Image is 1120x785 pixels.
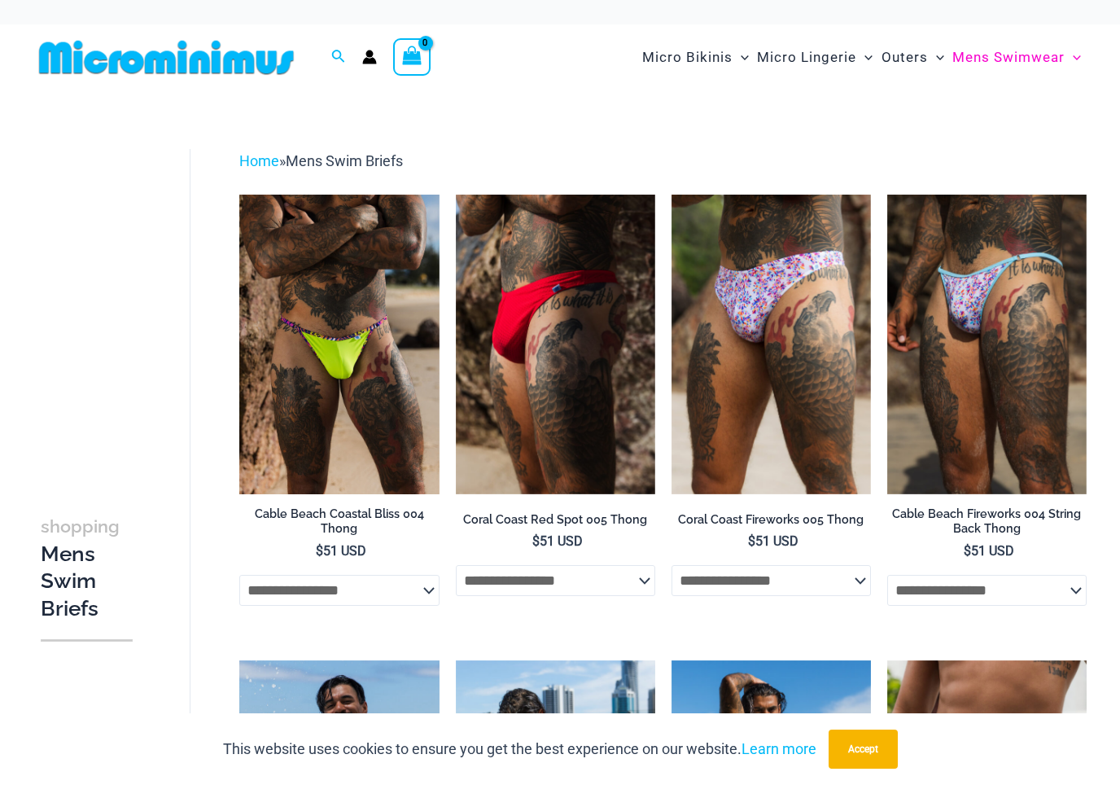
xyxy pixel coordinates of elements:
[642,37,733,78] span: Micro Bikinis
[456,195,655,494] img: Coral Coast Red Spot 005 Thong 11
[952,37,1065,78] span: Mens Swimwear
[748,533,755,549] span: $
[928,37,944,78] span: Menu Toggle
[887,507,1087,543] a: Cable Beach Fireworks 004 String Back Thong
[41,136,187,462] iframe: TrustedSite Certified
[239,507,439,543] a: Cable Beach Coastal Bliss 004 Thong
[638,33,753,82] a: Micro BikinisMenu ToggleMenu Toggle
[672,512,871,533] a: Coral Coast Fireworks 005 Thong
[41,512,133,623] h3: Mens Swim Briefs
[887,195,1087,494] img: Cable Beach Fireworks 004 String Back Thong 06
[757,37,856,78] span: Micro Lingerie
[41,516,120,537] span: shopping
[316,543,323,559] span: $
[733,37,749,78] span: Menu Toggle
[964,543,971,559] span: $
[456,512,655,528] h2: Coral Coast Red Spot 005 Thong
[286,152,403,169] span: Mens Swim Briefs
[239,195,439,494] a: Cable Beach Coastal Bliss 004 Thong 04Cable Beach Coastal Bliss 004 Thong 05Cable Beach Coastal B...
[1065,37,1081,78] span: Menu Toggle
[829,730,898,769] button: Accept
[672,195,871,494] img: Coral Coast Fireworks 005 Thong 01
[223,737,816,761] p: This website uses cookies to ensure you get the best experience on our website.
[316,543,366,559] bdi: 51 USD
[887,195,1087,494] a: Cable Beach Fireworks 004 String Back Thong 06Cable Beach Fireworks 004 String Back Thong 07Cable...
[948,33,1085,82] a: Mens SwimwearMenu ToggleMenu Toggle
[748,533,798,549] bdi: 51 USD
[331,47,346,68] a: Search icon link
[877,33,948,82] a: OutersMenu ToggleMenu Toggle
[393,38,431,76] a: View Shopping Cart, empty
[753,33,877,82] a: Micro LingerieMenu ToggleMenu Toggle
[672,195,871,494] a: Coral Coast Fireworks 005 Thong 01Coral Coast Fireworks 005 Thong 02Coral Coast Fireworks 005 Tho...
[456,195,655,494] a: Coral Coast Red Spot 005 Thong 11Coral Coast Red Spot 005 Thong 12Coral Coast Red Spot 005 Thong 12
[456,512,655,533] a: Coral Coast Red Spot 005 Thong
[856,37,873,78] span: Menu Toggle
[742,740,816,757] a: Learn more
[532,533,583,549] bdi: 51 USD
[239,195,439,494] img: Cable Beach Coastal Bliss 004 Thong 04
[887,507,1087,537] h2: Cable Beach Fireworks 004 String Back Thong
[672,512,871,528] h2: Coral Coast Fireworks 005 Thong
[636,30,1087,85] nav: Site Navigation
[532,533,540,549] span: $
[239,507,439,537] h2: Cable Beach Coastal Bliss 004 Thong
[964,543,1014,559] bdi: 51 USD
[882,37,928,78] span: Outers
[33,39,300,76] img: MM SHOP LOGO FLAT
[239,152,279,169] a: Home
[362,50,377,64] a: Account icon link
[239,152,403,169] span: »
